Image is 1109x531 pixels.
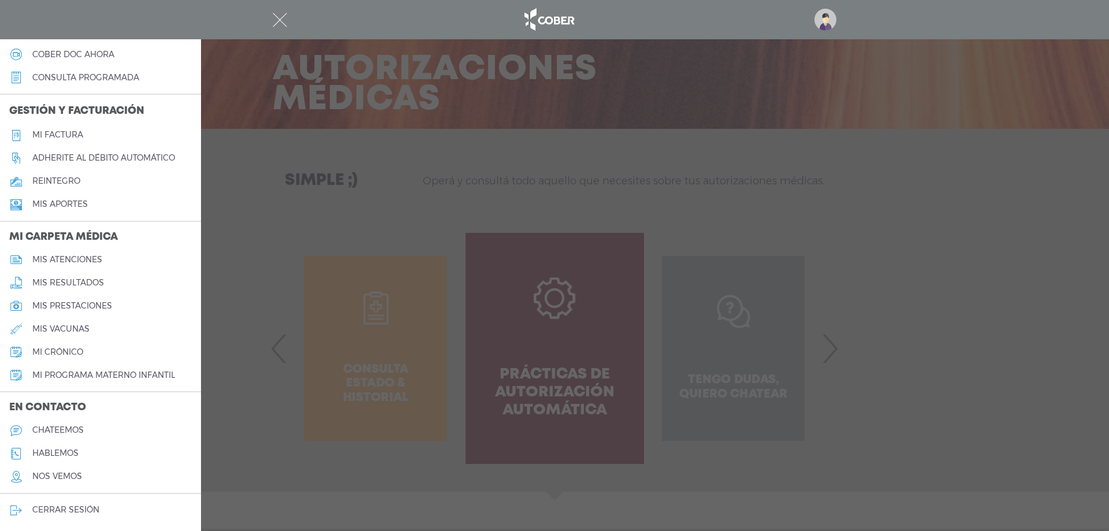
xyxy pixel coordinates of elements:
[32,505,99,515] h5: cerrar sesión
[32,278,104,288] h5: mis resultados
[32,324,90,334] h5: mis vacunas
[32,199,88,209] h5: Mis aportes
[518,6,579,34] img: logo_cober_home-white.png
[32,425,84,435] h5: chateemos
[32,255,102,265] h5: mis atenciones
[32,176,80,186] h5: reintegro
[273,13,287,27] img: Cober_menu-close-white.svg
[32,301,112,311] h5: mis prestaciones
[32,130,83,140] h5: Mi factura
[32,73,139,83] h5: consulta programada
[32,50,114,60] h5: Cober doc ahora
[32,471,82,481] h5: nos vemos
[814,9,836,31] img: profile-placeholder.svg
[32,347,83,357] h5: mi crónico
[32,370,175,380] h5: mi programa materno infantil
[32,153,175,163] h5: Adherite al débito automático
[32,448,79,458] h5: hablemos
